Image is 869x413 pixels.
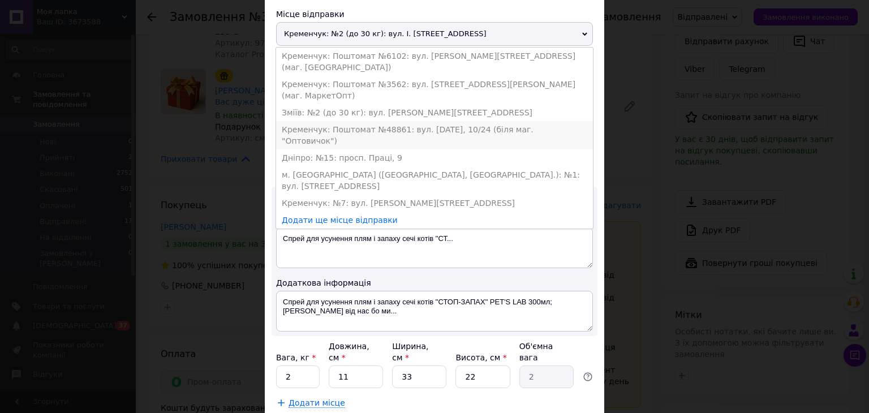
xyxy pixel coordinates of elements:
li: Кременчук: №7: вул. [PERSON_NAME][STREET_ADDRESS] [276,195,593,212]
li: Зміїв: №2 (до 30 кг): вул. [PERSON_NAME][STREET_ADDRESS] [276,104,593,121]
span: Додати місце [289,398,345,408]
span: Кременчук: №2 (до 30 кг): вул. І. [STREET_ADDRESS] [276,22,593,46]
label: Висота, см [455,353,506,362]
li: Кременчук: Поштомат №48861: вул. [DATE], 10/24 (біля маг. "Оптовичок") [276,121,593,149]
a: Додати ще місце відправки [282,216,398,225]
label: Довжина, см [329,342,369,362]
div: Додаткова інформація [276,277,593,289]
textarea: Спрей для усунення плям і запаху сечі котів "СТОП-ЗАПАХ" PET'S LAB 300мл; [PERSON_NAME] від нас б... [276,291,593,332]
label: Ширина, см [392,342,428,362]
li: Кременчук: Поштомат №6102: вул. [PERSON_NAME][STREET_ADDRESS] (маг. [GEOGRAPHIC_DATA]) [276,48,593,76]
li: м. [GEOGRAPHIC_DATA] ([GEOGRAPHIC_DATA], [GEOGRAPHIC_DATA].): №1: вул. [STREET_ADDRESS] [276,166,593,195]
label: Вага, кг [276,353,316,362]
li: Кременчук: Поштомат №3562: вул. [STREET_ADDRESS][PERSON_NAME] (маг. МаркетОпт) [276,76,593,104]
textarea: Спрей для усунення плям і запаху сечі котів "СТ... [276,227,593,268]
li: Дніпро: №15: просп. Праці, 9 [276,149,593,166]
div: Об'ємна вага [519,341,574,363]
span: Місце відправки [276,10,345,19]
